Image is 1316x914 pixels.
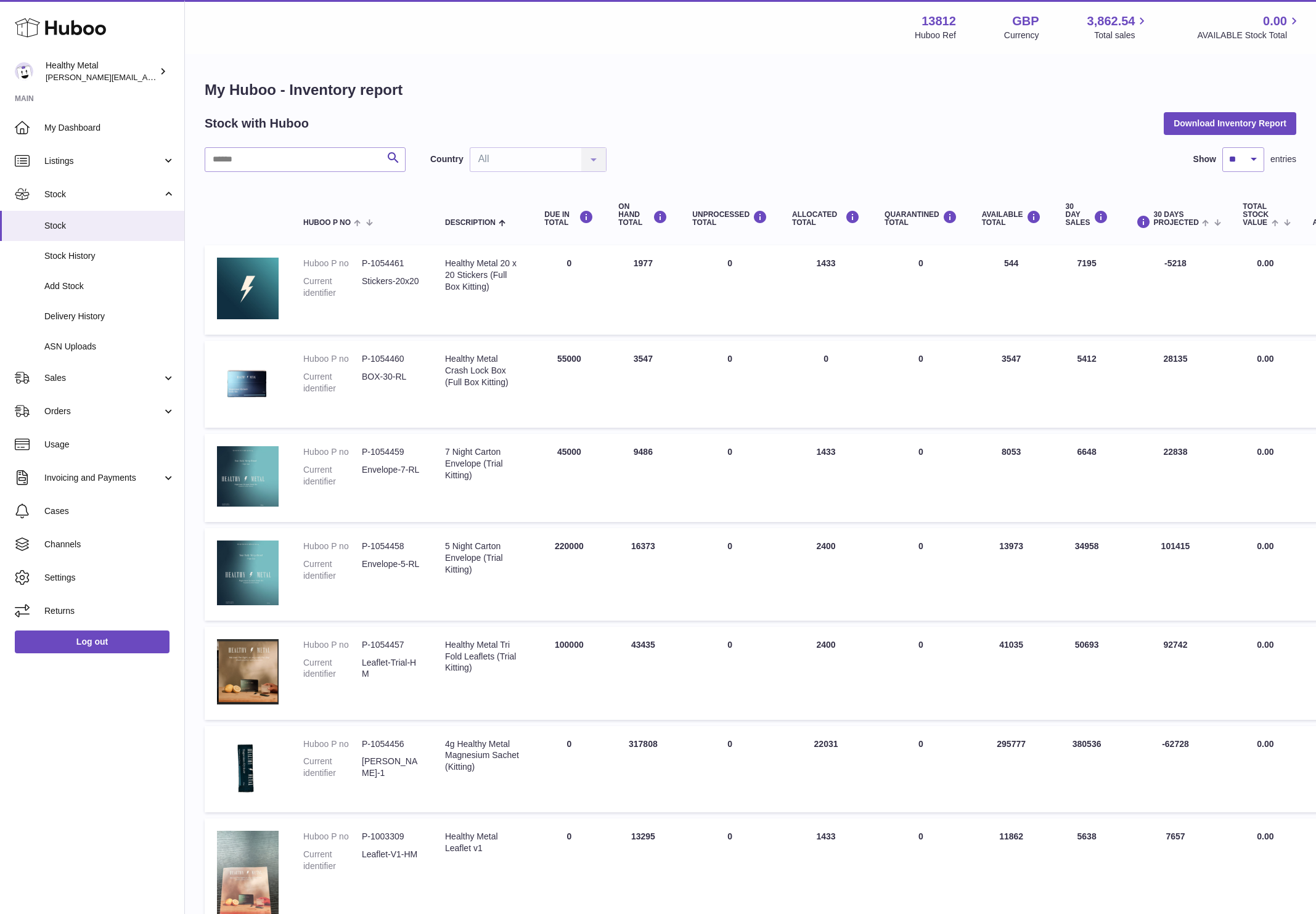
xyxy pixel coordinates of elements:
[303,639,362,651] dt: Huboo P no
[44,372,162,384] span: Sales
[1257,739,1273,749] span: 0.00
[780,245,872,335] td: 1433
[445,353,520,388] div: Healthy Metal Crash Lock Box (Full Box Kitting)
[44,220,175,232] span: Stock
[532,627,606,720] td: 100000
[1121,341,1231,428] td: 28135
[445,738,520,773] div: 4g Healthy Metal Magnesium Sachet (Kitting)
[445,258,520,293] div: Healthy Metal 20 x 20 Stickers (Full Box Kitting)
[1154,211,1199,227] span: 30 DAYS PROJECTED
[205,115,309,132] h2: Stock with Huboo
[445,219,496,227] span: Description
[362,639,420,651] dd: P-1054457
[303,446,362,458] dt: Huboo P no
[303,541,362,552] dt: Huboo P no
[362,831,420,843] dd: P-1003309
[1197,13,1301,41] a: 0.00 AVAILABLE Stock Total
[303,353,362,365] dt: Huboo P no
[692,210,767,227] div: UNPROCESSED Total
[362,558,420,582] dd: Envelope-5-RL
[680,341,780,428] td: 0
[1197,30,1301,41] span: AVAILABLE Stock Total
[362,353,420,365] dd: P-1054460
[15,62,33,81] img: jose@healthy-metal.com
[445,831,520,854] div: Healthy Metal Leaflet v1
[680,245,780,335] td: 0
[680,627,780,720] td: 0
[680,528,780,621] td: 0
[303,464,362,488] dt: Current identifier
[1004,30,1039,41] div: Currency
[362,258,420,269] dd: P-1054461
[1053,726,1121,813] td: 380536
[1263,13,1287,30] span: 0.00
[1164,112,1296,134] button: Download Inventory Report
[303,738,362,750] dt: Huboo P no
[532,245,606,335] td: 0
[44,539,175,550] span: Channels
[44,472,162,484] span: Invoicing and Payments
[1193,153,1216,165] label: Show
[362,275,420,299] dd: Stickers-20x20
[445,639,520,674] div: Healthy Metal Tri Fold Leaflets (Trial Kitting)
[792,210,860,227] div: ALLOCATED Total
[618,203,668,227] div: ON HAND Total
[606,434,680,522] td: 9486
[970,528,1053,621] td: 13973
[606,245,680,335] td: 1977
[606,341,680,428] td: 3547
[1087,13,1150,41] a: 3,862.54 Total sales
[303,258,362,269] dt: Huboo P no
[922,13,956,30] strong: 13812
[44,406,162,417] span: Orders
[217,446,279,507] img: product image
[918,831,923,841] span: 0
[780,434,872,522] td: 1433
[362,541,420,552] dd: P-1054458
[544,210,594,227] div: DUE IN TOTAL
[44,280,175,292] span: Add Stock
[918,258,923,268] span: 0
[1270,153,1296,165] span: entries
[1121,245,1231,335] td: -5218
[970,245,1053,335] td: 544
[970,341,1053,428] td: 3547
[44,341,175,353] span: ASN Uploads
[918,739,923,749] span: 0
[303,219,351,227] span: Huboo P no
[362,446,420,458] dd: P-1054459
[780,528,872,621] td: 2400
[46,72,247,82] span: [PERSON_NAME][EMAIL_ADDRESS][DOMAIN_NAME]
[780,726,872,813] td: 22031
[217,258,279,319] img: product image
[46,60,157,83] div: Healthy Metal
[1053,245,1121,335] td: 7195
[1121,726,1231,813] td: -62728
[303,756,362,779] dt: Current identifier
[1257,354,1273,364] span: 0.00
[1053,341,1121,428] td: 5412
[362,464,420,488] dd: Envelope-7-RL
[606,528,680,621] td: 16373
[303,275,362,299] dt: Current identifier
[970,726,1053,813] td: 295777
[362,657,420,680] dd: Leaflet-Trial-HM
[362,371,420,394] dd: BOX-30-RL
[1121,627,1231,720] td: 92742
[1087,13,1135,30] span: 3,862.54
[44,572,175,584] span: Settings
[780,627,872,720] td: 2400
[362,738,420,750] dd: P-1054456
[362,849,420,872] dd: Leaflet-V1-HM
[303,849,362,872] dt: Current identifier
[1053,627,1121,720] td: 50693
[44,605,175,617] span: Returns
[303,657,362,680] dt: Current identifier
[1121,528,1231,621] td: 101415
[44,155,162,167] span: Listings
[1257,258,1273,268] span: 0.00
[1094,30,1149,41] span: Total sales
[970,627,1053,720] td: 41035
[217,738,279,798] img: product image
[217,353,279,412] img: product image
